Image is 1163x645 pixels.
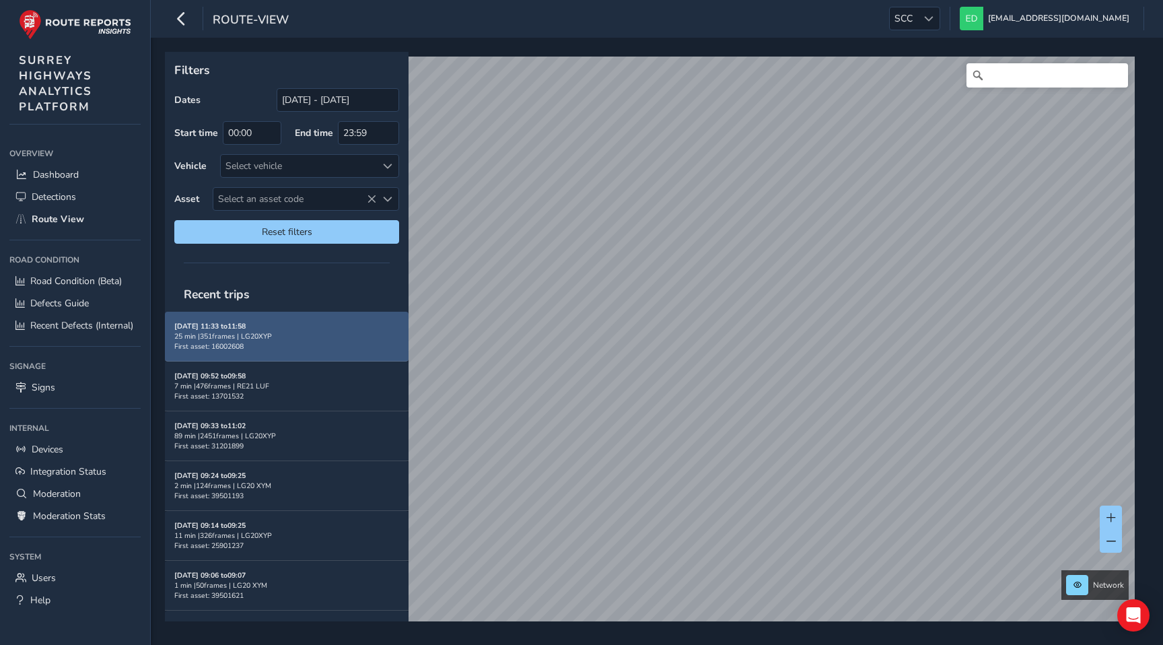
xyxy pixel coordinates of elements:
a: Defects Guide [9,292,141,314]
span: route-view [213,11,289,30]
span: Signs [32,381,55,394]
a: Help [9,589,141,611]
a: Users [9,567,141,589]
span: [EMAIL_ADDRESS][DOMAIN_NAME] [988,7,1129,30]
span: First asset: 39501193 [174,491,244,501]
div: Road Condition [9,250,141,270]
span: Users [32,572,56,584]
div: Overview [9,143,141,164]
span: Select an asset code [213,188,376,210]
div: 7 min | 476 frames | RE21 LUF [174,381,399,391]
strong: [DATE] 09:14 to 09:25 [174,520,246,531]
strong: [DATE] 09:24 to 09:25 [174,471,246,481]
div: 1 min | 50 frames | LG20 XYM [174,580,399,590]
label: Asset [174,193,199,205]
div: Signage [9,356,141,376]
label: Vehicle [174,160,207,172]
strong: [DATE] 11:33 to 11:58 [174,321,246,331]
div: Internal [9,418,141,438]
label: Dates [174,94,201,106]
div: System [9,547,141,567]
div: 2 min | 124 frames | LG20 XYM [174,481,399,491]
span: Help [30,594,50,607]
div: Open Intercom Messenger [1117,599,1150,632]
img: rr logo [19,9,131,40]
input: Search [966,63,1128,88]
span: First asset: 39501621 [174,590,244,601]
span: SCC [890,7,917,30]
label: Start time [174,127,218,139]
span: Network [1093,580,1124,590]
strong: [DATE] 09:06 to 09:07 [174,570,246,580]
span: Road Condition (Beta) [30,275,122,287]
span: Route View [32,213,84,226]
strong: [DATE] 08:39 to 08:40 [174,620,246,630]
img: diamond-layout [960,7,983,30]
span: Moderation Stats [33,510,106,522]
span: First asset: 13701532 [174,391,244,401]
span: Devices [32,443,63,456]
a: Integration Status [9,461,141,483]
span: Dashboard [33,168,79,181]
div: Select an asset code [376,188,398,210]
button: Reset filters [174,220,399,244]
strong: [DATE] 09:52 to 09:58 [174,371,246,381]
span: Integration Status [30,465,106,478]
div: 11 min | 326 frames | LG20XYP [174,531,399,541]
canvas: Map [170,57,1135,637]
a: Route View [9,208,141,230]
a: Devices [9,438,141,461]
span: First asset: 16002608 [174,341,244,351]
strong: [DATE] 09:33 to 11:02 [174,421,246,431]
span: SURREY HIGHWAYS ANALYTICS PLATFORM [19,53,92,114]
a: Moderation [9,483,141,505]
span: Recent Defects (Internal) [30,319,133,332]
a: Road Condition (Beta) [9,270,141,292]
span: Recent trips [174,277,259,312]
div: 89 min | 2451 frames | LG20XYP [174,431,399,441]
span: Defects Guide [30,297,89,310]
a: Detections [9,186,141,208]
div: Select vehicle [221,155,376,177]
span: Detections [32,191,76,203]
span: Reset filters [184,226,389,238]
a: Dashboard [9,164,141,186]
button: [EMAIL_ADDRESS][DOMAIN_NAME] [960,7,1134,30]
span: Moderation [33,487,81,500]
a: Signs [9,376,141,399]
label: End time [295,127,333,139]
a: Recent Defects (Internal) [9,314,141,337]
span: First asset: 31201899 [174,441,244,451]
div: 25 min | 351 frames | LG20XYP [174,331,399,341]
p: Filters [174,61,399,79]
a: Moderation Stats [9,505,141,527]
span: First asset: 25901237 [174,541,244,551]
